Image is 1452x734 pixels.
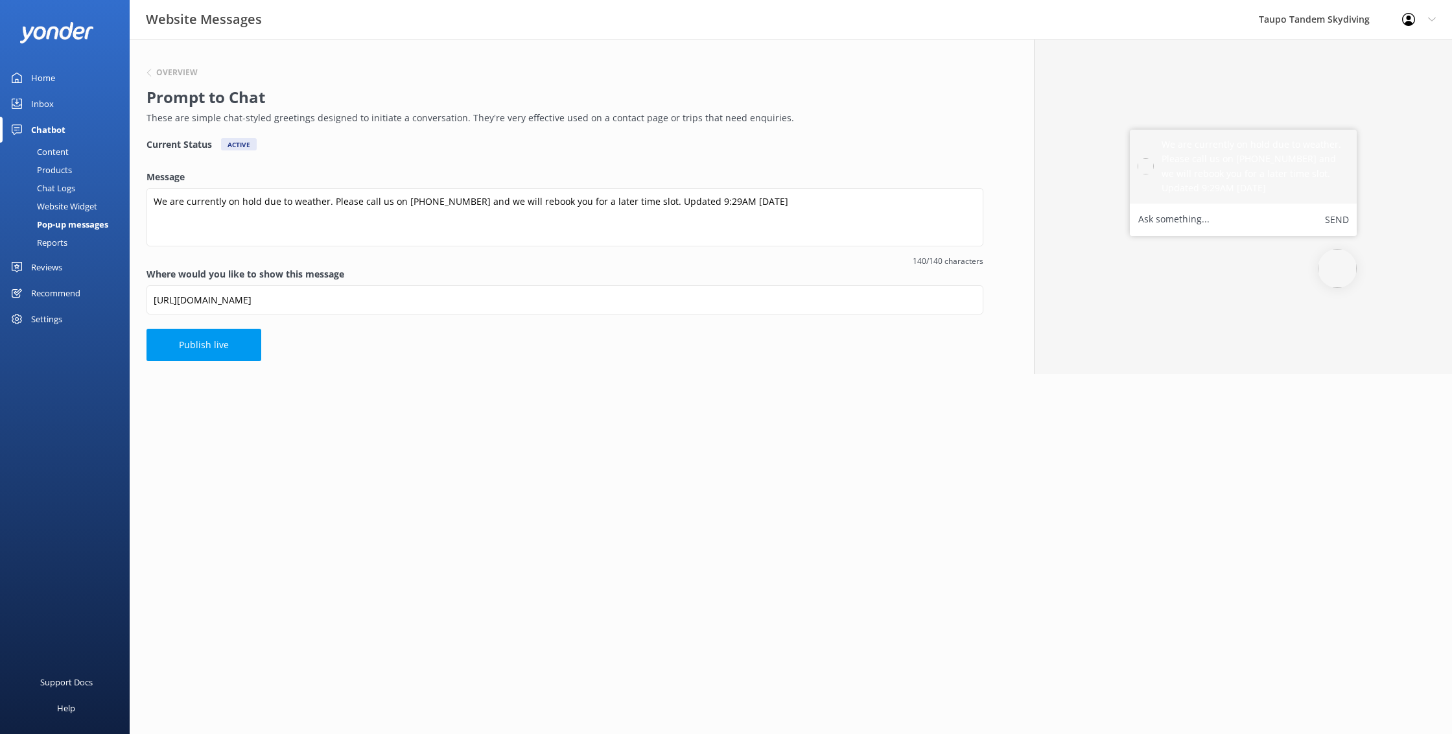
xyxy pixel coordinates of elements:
div: Chatbot [31,117,65,143]
div: Help [57,695,75,721]
a: Pop-up messages [8,215,130,233]
label: Where would you like to show this message [146,267,983,281]
img: yonder-white-logo.png [19,22,94,43]
div: Recommend [31,280,80,306]
h4: Current Status [146,138,212,150]
h2: Prompt to Chat [146,85,977,110]
input: https://www.example.com/page [146,285,983,314]
div: Products [8,161,72,179]
div: Reports [8,233,67,252]
div: Chat Logs [8,179,75,197]
div: Content [8,143,69,161]
button: Publish live [146,329,261,361]
div: Pop-up messages [8,215,108,233]
label: Ask something... [1138,211,1210,228]
span: 140/140 characters [146,255,983,267]
textarea: We are currently on hold due to weather. Please call us on [PHONE_NUMBER] and we will rebook you ... [146,188,983,246]
h5: We are currently on hold due to weather. Please call us on [PHONE_NUMBER] and we will rebook you ... [1162,137,1349,196]
div: Home [31,65,55,91]
a: Reports [8,233,130,252]
label: Message [146,170,983,184]
a: Website Widget [8,197,130,215]
button: Send [1325,211,1349,228]
a: Chat Logs [8,179,130,197]
h6: Overview [156,69,198,77]
a: Content [8,143,130,161]
div: Active [221,138,257,150]
a: Products [8,161,130,179]
div: Inbox [31,91,54,117]
div: Support Docs [40,669,93,695]
p: These are simple chat-styled greetings designed to initiate a conversation. They're very effectiv... [146,111,977,125]
div: Reviews [31,254,62,280]
div: Settings [31,306,62,332]
div: Website Widget [8,197,97,215]
button: Overview [146,69,198,77]
h3: Website Messages [146,9,262,30]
